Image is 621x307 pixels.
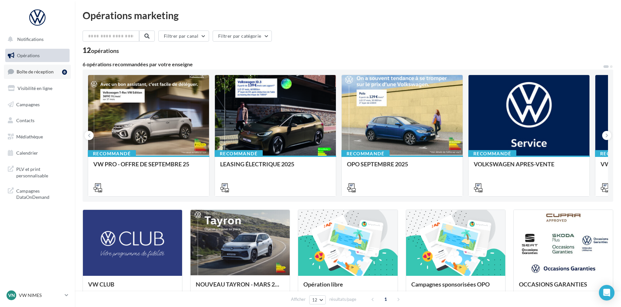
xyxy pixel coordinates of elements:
button: Filtrer par canal [158,31,209,42]
a: Opérations [4,49,71,62]
span: Notifications [17,36,44,42]
div: LEASING ÉLECTRIQUE 2025 [220,161,331,174]
span: Visibilité en ligne [18,85,52,91]
div: VW CLUB [88,281,177,294]
a: VN VW NIMES [5,289,70,301]
button: 12 [309,295,326,304]
a: Campagnes [4,98,71,111]
a: PLV et print personnalisable [4,162,71,181]
div: Open Intercom Messenger [599,285,614,301]
span: Campagnes [16,101,40,107]
div: 6 opérations recommandées par votre enseigne [83,62,603,67]
a: Visibilité en ligne [4,82,71,95]
div: Recommandé [88,150,136,157]
span: Contacts [16,118,34,123]
div: Recommandé [215,150,263,157]
div: Recommandé [341,150,390,157]
span: Boîte de réception [17,69,54,74]
div: VOLKSWAGEN APRES-VENTE [474,161,584,174]
div: 12 [83,47,119,54]
a: Médiathèque [4,130,71,144]
div: Opération libre [303,281,392,294]
span: PLV et print personnalisable [16,165,67,179]
div: VW PRO - OFFRE DE SEPTEMBRE 25 [93,161,204,174]
span: 12 [312,297,318,302]
div: Campagnes sponsorisées OPO [411,281,500,294]
div: OPO SEPTEMBRE 2025 [347,161,457,174]
a: Contacts [4,114,71,127]
span: Calendrier [16,150,38,156]
div: 8 [62,70,67,75]
span: Médiathèque [16,134,43,139]
button: Notifications [4,32,68,46]
span: résultats/page [329,296,356,302]
p: VW NIMES [19,292,62,299]
div: NOUVEAU TAYRON - MARS 2025 [196,281,284,294]
div: OCCASIONS GARANTIES [519,281,608,294]
div: Recommandé [468,150,516,157]
a: Boîte de réception8 [4,65,71,79]
span: Afficher [291,296,306,302]
div: Opérations marketing [83,10,613,20]
span: Campagnes DataOnDemand [16,186,67,200]
span: VN [8,292,15,299]
span: 1 [380,294,391,304]
div: opérations [91,48,119,54]
a: Campagnes DataOnDemand [4,184,71,203]
button: Filtrer par catégorie [213,31,272,42]
span: Opérations [17,53,40,58]
a: Calendrier [4,146,71,160]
